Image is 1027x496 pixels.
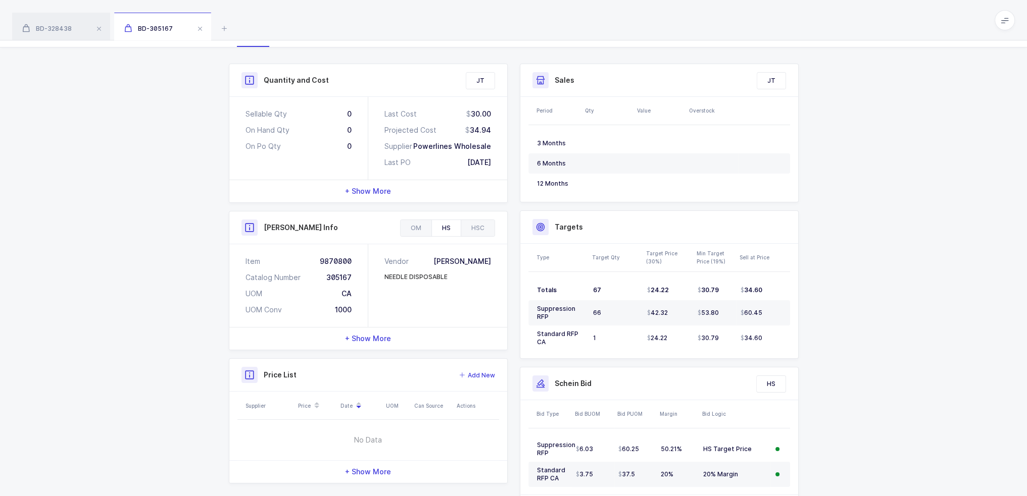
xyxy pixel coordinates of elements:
span: 24.22 [647,286,669,294]
div: OM [401,220,431,236]
div: Date [340,397,380,414]
div: Price [298,397,334,414]
span: 67 [593,286,601,294]
h3: Schein Bid [555,378,592,389]
div: Target Price (30%) [646,249,691,265]
span: 30.79 [698,286,719,294]
div: 30.00 [466,109,491,119]
span: 1 [593,334,596,342]
div: Powerlines Wholesale [413,141,491,151]
div: Last PO [384,157,411,168]
div: Sellable Qty [246,109,287,119]
div: On Po Qty [246,141,281,151]
div: UOM [386,402,408,410]
span: 66 [593,309,601,316]
div: 34.94 [465,125,491,135]
div: 20% Margin [703,470,766,478]
div: Bid PUOM [617,410,654,418]
span: BD-328438 [22,25,72,32]
span: 53.80 [698,309,719,317]
span: Add New [468,370,495,380]
div: 0 [347,141,352,151]
div: Projected Cost [384,125,436,135]
span: 50.21% [661,445,682,453]
span: 34.60 [741,334,762,342]
div: + Show More [229,461,507,483]
div: 0 [347,109,352,119]
div: Supplier [246,402,292,410]
div: Vendor [384,256,413,266]
div: 12 Months [537,180,578,188]
div: Period [536,106,579,115]
div: Min Target Price (19%) [697,249,733,265]
span: 37.5 [618,470,635,478]
div: HS Target Price [703,445,766,453]
div: Last Cost [384,109,417,119]
h3: Targets [555,222,583,232]
span: 30.79 [698,334,719,342]
div: Type [536,253,586,261]
h3: Quantity and Cost [264,75,329,85]
span: 3.75 [576,470,593,478]
div: 3 Months [537,139,578,147]
div: Actions [457,402,496,410]
div: CA [341,289,352,299]
h3: [PERSON_NAME] Info [264,223,338,233]
div: [PERSON_NAME] [433,256,491,266]
div: Qty [585,106,631,115]
span: 24.22 [647,334,667,342]
div: 0 [347,125,352,135]
span: + Show More [345,334,391,344]
div: Value [637,106,683,115]
div: + Show More [229,180,507,202]
div: UOM Conv [246,305,282,315]
div: HS [757,376,786,392]
span: BD-305167 [124,25,173,32]
span: + Show More [345,467,391,477]
div: Can Source [414,402,451,410]
div: HSC [461,220,495,236]
div: Margin [660,410,696,418]
div: 1000 [335,305,352,315]
h3: Price List [264,370,297,380]
div: Bid Type [536,410,569,418]
span: Totals [537,286,557,294]
h3: Sales [555,75,574,85]
span: + Show More [345,186,391,196]
div: JT [466,73,495,89]
span: 34.60 [741,286,762,294]
div: Supplier [384,141,412,151]
div: Bid Logic [702,410,767,418]
div: Overstock [689,106,735,115]
span: No Data [303,425,433,455]
div: On Hand Qty [246,125,289,135]
div: UOM [246,289,262,299]
button: Add New [459,370,495,380]
span: 20% [661,470,673,478]
span: Standard RFP CA [537,330,578,346]
div: NEEDLE DISPOSABLE [384,272,448,282]
span: 60.25 [618,445,639,453]
div: [DATE] [467,157,491,168]
span: Suppression RFP [537,305,575,320]
div: Target Qty [592,253,640,261]
span: 42.32 [647,309,668,317]
div: Bid BUOM [575,410,611,418]
div: JT [757,73,786,89]
div: Sell at Price [740,253,787,261]
div: 6 Months [537,159,578,168]
span: 6.03 [576,445,593,453]
div: HS [431,220,461,236]
div: + Show More [229,327,507,350]
div: Standard RFP CA [537,466,568,482]
div: Suppression RFP [537,441,568,457]
span: 60.45 [741,309,762,317]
